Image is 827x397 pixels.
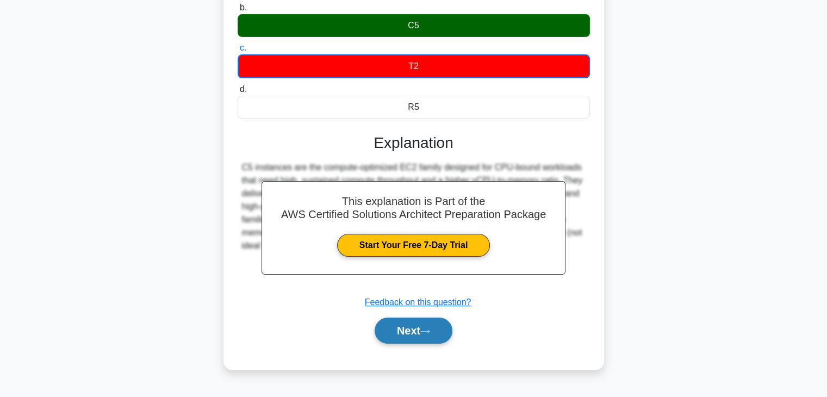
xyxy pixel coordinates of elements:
a: Feedback on this question? [365,297,471,307]
div: C5 instances are the compute-optimized EC2 family designed for CPU-bound workloads that need high... [242,161,586,252]
h3: Explanation [244,134,583,152]
div: R5 [238,96,590,119]
span: b. [240,3,247,12]
button: Next [375,318,452,344]
span: c. [240,43,246,52]
a: Start Your Free 7-Day Trial [337,234,490,257]
div: T2 [238,54,590,78]
span: d. [240,84,247,94]
div: C5 [238,14,590,37]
